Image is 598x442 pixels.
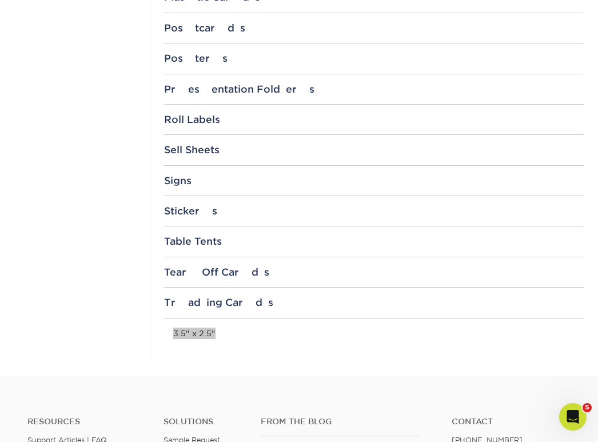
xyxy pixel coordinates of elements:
div: Roll Labels [164,114,585,125]
h4: Solutions [164,417,244,427]
a: 3.5" x 2.5" [173,329,216,338]
div: Postcards [164,22,585,34]
iframe: Intercom live chat [559,403,587,431]
a: Contact [452,417,571,427]
div: Posters [164,53,585,64]
div: Table Tents [164,236,585,247]
div: Tear Off Cards [164,266,585,278]
h4: From the Blog [261,417,420,427]
div: Signs [164,175,585,186]
div: Trading Cards [164,297,585,308]
iframe: Google Customer Reviews [3,407,97,438]
div: Sell Sheets [164,144,585,156]
div: Stickers [164,205,585,217]
div: Presentation Folders [164,83,585,95]
span: 5 [583,403,592,412]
